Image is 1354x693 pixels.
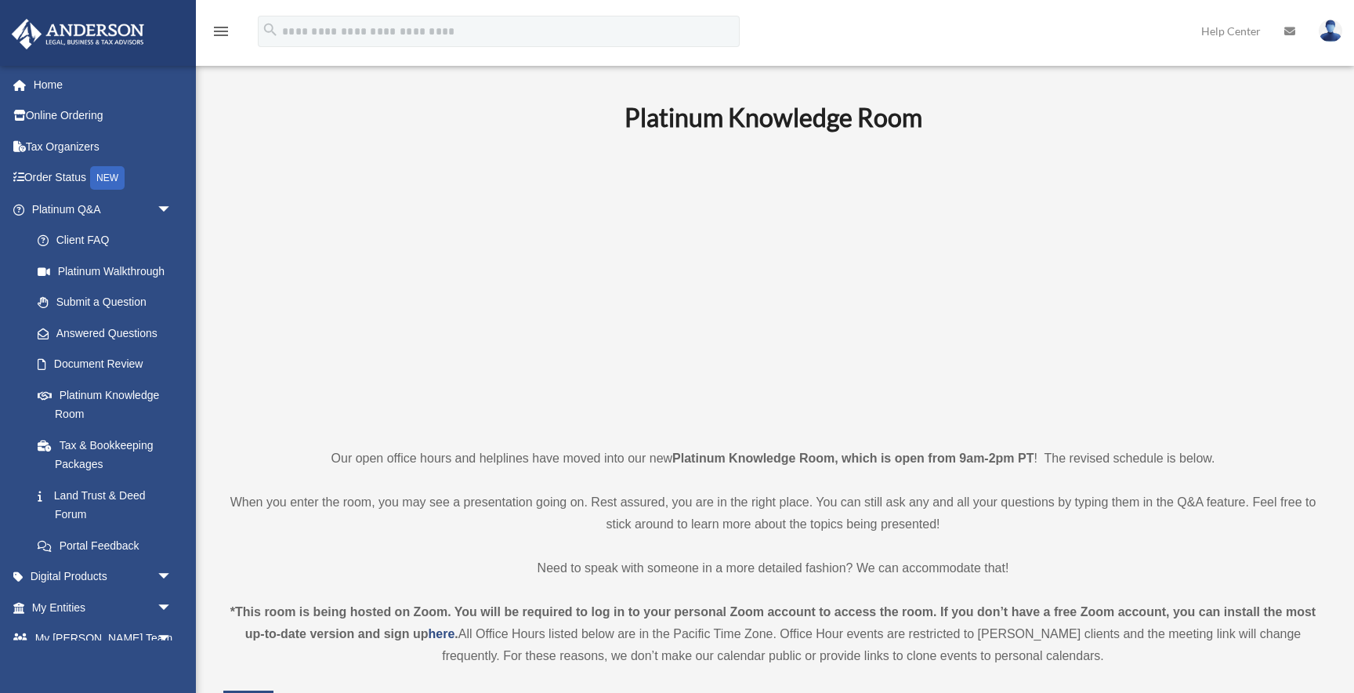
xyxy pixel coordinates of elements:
[625,102,922,132] b: Platinum Knowledge Room
[538,154,1008,419] iframe: 231110_Toby_KnowledgeRoom
[223,601,1323,667] div: All Office Hours listed below are in the Pacific Time Zone. Office Hour events are restricted to ...
[11,131,196,162] a: Tax Organizers
[11,69,196,100] a: Home
[1319,20,1342,42] img: User Pic
[11,623,196,655] a: My [PERSON_NAME] Teamarrow_drop_down
[157,561,188,593] span: arrow_drop_down
[223,448,1323,470] p: Our open office hours and helplines have moved into our new ! The revised schedule is below.
[157,623,188,655] span: arrow_drop_down
[22,530,196,561] a: Portal Feedback
[223,492,1323,535] p: When you enter the room, you may see a presentation going on. Rest assured, you are in the right ...
[262,21,279,38] i: search
[22,225,196,256] a: Client FAQ
[223,557,1323,579] p: Need to speak with someone in a more detailed fashion? We can accommodate that!
[22,349,196,380] a: Document Review
[212,27,230,41] a: menu
[22,430,196,480] a: Tax & Bookkeeping Packages
[672,452,1034,465] strong: Platinum Knowledge Room, which is open from 9am-2pm PT
[230,605,1316,640] strong: *This room is being hosted on Zoom. You will be required to log in to your personal Zoom account ...
[22,379,188,430] a: Platinum Knowledge Room
[11,162,196,194] a: Order StatusNEW
[22,480,196,530] a: Land Trust & Deed Forum
[7,19,149,49] img: Anderson Advisors Platinum Portal
[11,561,196,593] a: Digital Productsarrow_drop_down
[157,592,188,624] span: arrow_drop_down
[11,194,196,225] a: Platinum Q&Aarrow_drop_down
[90,166,125,190] div: NEW
[11,100,196,132] a: Online Ordering
[157,194,188,226] span: arrow_drop_down
[22,256,196,287] a: Platinum Walkthrough
[22,287,196,318] a: Submit a Question
[22,317,196,349] a: Answered Questions
[212,22,230,41] i: menu
[454,627,458,640] strong: .
[11,592,196,623] a: My Entitiesarrow_drop_down
[429,627,455,640] a: here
